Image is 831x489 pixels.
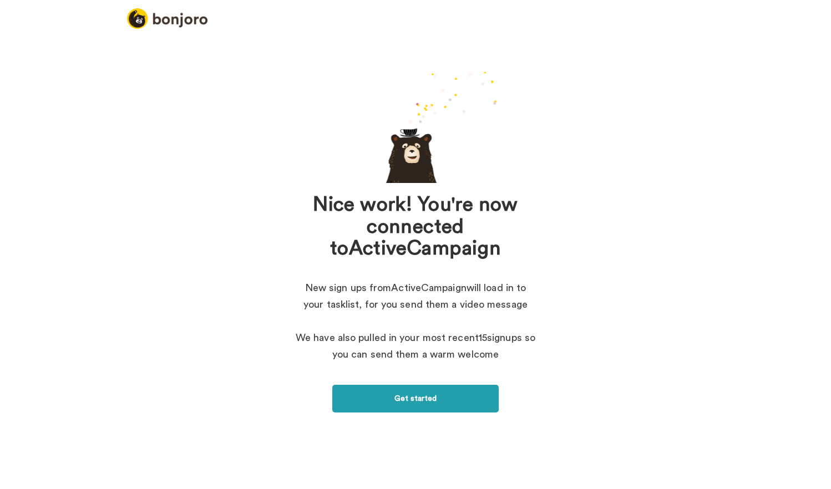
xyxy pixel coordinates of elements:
[291,194,540,260] h1: Nice work! You're now connected to ActiveCampaign
[293,329,538,363] p: We have also pulled in your most recent 15 signups so you can send them a warm welcome
[377,72,499,183] div: animation
[127,8,207,29] img: logo_full.png
[293,279,538,313] p: New sign ups from ActiveCampaign will load in to your tasklist, for you send them a video message
[332,385,499,412] a: Get started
